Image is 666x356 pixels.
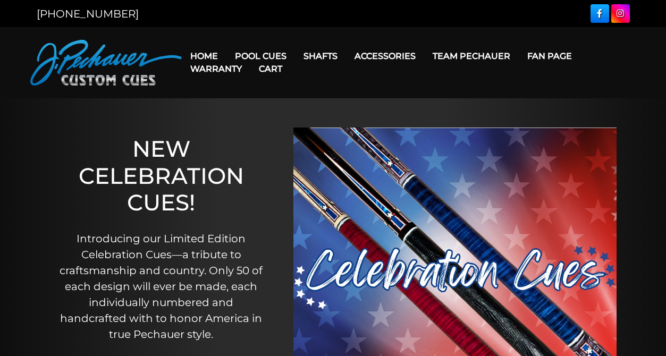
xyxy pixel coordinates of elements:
a: Pool Cues [226,43,295,70]
a: [PHONE_NUMBER] [37,7,139,20]
a: Accessories [346,43,424,70]
a: Home [182,43,226,70]
img: Pechauer Custom Cues [30,40,182,86]
h1: NEW CELEBRATION CUES! [55,135,267,216]
a: Shafts [295,43,346,70]
a: Fan Page [519,43,580,70]
p: Introducing our Limited Edition Celebration Cues—a tribute to craftsmanship and country. Only 50 ... [55,231,267,342]
a: Team Pechauer [424,43,519,70]
a: Cart [250,55,291,82]
a: Warranty [182,55,250,82]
